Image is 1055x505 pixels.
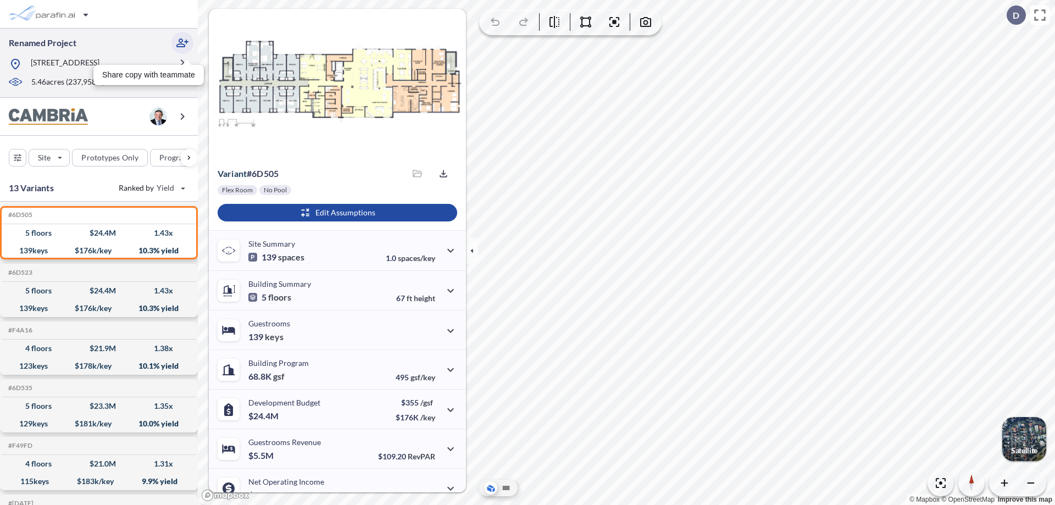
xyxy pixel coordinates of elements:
[396,293,435,303] p: 67
[110,179,192,197] button: Ranked by Yield
[248,410,280,421] p: $24.4M
[248,398,320,407] p: Development Budget
[149,108,167,125] img: user logo
[909,496,940,503] a: Mapbox
[157,182,175,193] span: Yield
[81,152,138,163] p: Prototypes Only
[248,279,311,288] p: Building Summary
[72,149,148,167] button: Prototypes Only
[396,398,435,407] p: $355
[248,252,304,263] p: 139
[159,152,190,163] p: Program
[218,168,279,179] p: # 6d505
[378,452,435,461] p: $109.20
[29,149,70,167] button: Site
[9,108,88,125] img: BrandImage
[411,491,435,501] span: margin
[484,481,497,495] button: Aerial View
[150,149,209,167] button: Program
[201,489,249,502] a: Mapbox homepage
[248,239,295,248] p: Site Summary
[1002,417,1046,461] button: Switcher ImageSatellite
[9,37,76,49] p: Renamed Project
[998,496,1052,503] a: Improve this map
[396,373,435,382] p: 495
[407,293,412,303] span: ft
[388,491,435,501] p: 45.0%
[248,450,275,461] p: $5.5M
[102,69,195,81] p: Share copy with teammate
[420,413,435,422] span: /key
[1013,10,1019,20] p: D
[218,168,247,179] span: Variant
[386,253,435,263] p: 1.0
[31,76,104,88] p: 5.46 acres ( 237,958 sf)
[273,371,285,382] span: gsf
[264,186,287,195] p: No Pool
[408,452,435,461] span: RevPAR
[31,57,99,71] p: [STREET_ADDRESS]
[414,293,435,303] span: height
[248,437,321,447] p: Guestrooms Revenue
[248,490,275,501] p: $2.5M
[6,269,32,276] h5: Click to copy the code
[268,292,291,303] span: floors
[6,384,32,392] h5: Click to copy the code
[1011,446,1037,455] p: Satellite
[9,181,54,195] p: 13 Variants
[499,481,513,495] button: Site Plan
[1002,417,1046,461] img: Switcher Image
[396,413,435,422] p: $176K
[6,211,32,219] h5: Click to copy the code
[398,253,435,263] span: spaces/key
[278,252,304,263] span: spaces
[38,152,51,163] p: Site
[941,496,995,503] a: OpenStreetMap
[248,331,284,342] p: 139
[410,373,435,382] span: gsf/key
[222,186,253,195] p: Flex Room
[248,319,290,328] p: Guestrooms
[265,331,284,342] span: keys
[248,358,309,368] p: Building Program
[248,292,291,303] p: 5
[420,398,433,407] span: /gsf
[248,371,285,382] p: 68.8K
[6,326,32,334] h5: Click to copy the code
[315,207,375,218] p: Edit Assumptions
[248,477,324,486] p: Net Operating Income
[6,442,32,449] h5: Click to copy the code
[218,204,457,221] button: Edit Assumptions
